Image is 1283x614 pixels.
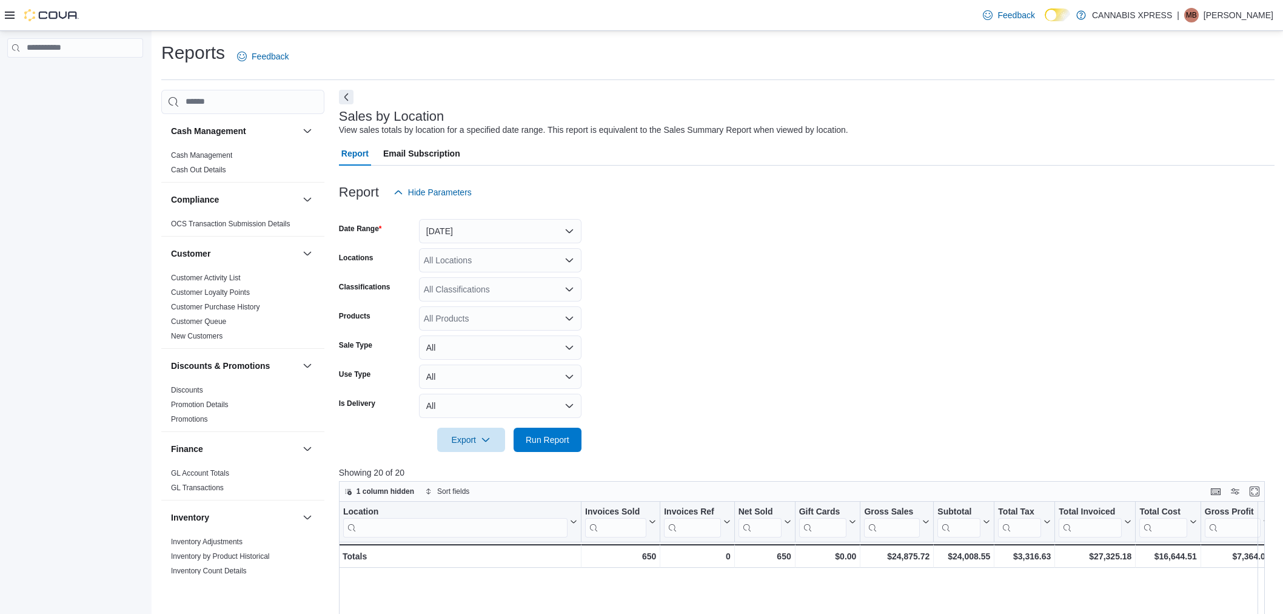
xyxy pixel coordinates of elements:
[1205,506,1261,537] div: Gross Profit
[998,549,1051,564] div: $3,316.63
[420,484,474,499] button: Sort fields
[171,317,226,326] a: Customer Queue
[171,414,208,424] span: Promotions
[339,340,372,350] label: Sale Type
[937,506,990,537] button: Subtotal
[978,3,1039,27] a: Feedback
[585,506,656,537] button: Invoices Sold
[738,506,781,518] div: Net Sold
[998,506,1041,537] div: Total Tax
[339,224,382,234] label: Date Range
[864,506,930,537] button: Gross Sales
[997,9,1034,21] span: Feedback
[419,219,581,243] button: [DATE]
[664,506,730,537] button: Invoices Ref
[24,9,79,21] img: Cova
[864,506,920,518] div: Gross Sales
[300,359,315,373] button: Discounts & Promotions
[998,506,1051,537] button: Total Tax
[419,365,581,389] button: All
[799,506,856,537] button: Gift Cards
[171,274,241,282] a: Customer Activity List
[1139,506,1196,537] button: Total Cost
[1139,506,1187,518] div: Total Cost
[343,506,577,537] button: Location
[300,510,315,525] button: Inventory
[864,506,920,537] div: Gross Sales
[171,469,229,477] a: GL Account Totals
[1059,506,1131,537] button: Total Invoiced
[1186,8,1197,22] span: MB
[171,567,247,575] a: Inventory Count Details
[1139,506,1187,537] div: Total Cost
[161,271,324,348] div: Customer
[171,552,270,561] span: Inventory by Product Historical
[171,360,298,372] button: Discounts & Promotions
[171,511,209,524] h3: Inventory
[171,248,298,260] button: Customer
[171,511,298,524] button: Inventory
[343,506,568,518] div: Location
[408,186,472,198] span: Hide Parameters
[341,141,369,166] span: Report
[171,288,250,297] span: Customer Loyalty Points
[799,549,856,564] div: $0.00
[161,217,324,236] div: Compliance
[564,255,574,265] button: Open list of options
[738,549,791,564] div: 650
[339,124,848,137] div: View sales totals by location for a specified date range. This report is equivalent to the Sales ...
[171,125,298,137] button: Cash Management
[161,148,324,182] div: Cash Management
[171,385,203,395] span: Discounts
[300,442,315,456] button: Finance
[171,552,270,561] a: Inventory by Product Historical
[171,443,203,455] h3: Finance
[171,165,226,175] span: Cash Out Details
[171,360,270,372] h3: Discounts & Promotions
[738,506,781,537] div: Net Sold
[339,369,370,379] label: Use Type
[161,41,225,65] h1: Reports
[1177,8,1179,22] p: |
[564,285,574,294] button: Open list of options
[437,428,505,452] button: Export
[937,506,980,537] div: Subtotal
[300,192,315,207] button: Compliance
[171,303,260,311] a: Customer Purchase History
[1092,8,1172,22] p: CANNABIS XPRESS
[864,549,930,564] div: $24,875.72
[437,487,469,496] span: Sort fields
[664,506,720,518] div: Invoices Ref
[171,484,224,492] a: GL Transactions
[564,314,574,323] button: Open list of options
[1045,8,1070,21] input: Dark Mode
[171,273,241,283] span: Customer Activity List
[1184,8,1199,22] div: Maggie Baillargeon
[171,538,243,546] a: Inventory Adjustments
[357,487,414,496] span: 1 column hidden
[171,331,223,341] span: New Customers
[171,194,298,206] button: Compliance
[383,141,460,166] span: Email Subscription
[937,506,980,518] div: Subtotal
[389,180,477,204] button: Hide Parameters
[1208,484,1223,499] button: Keyboard shortcuts
[171,415,208,423] a: Promotions
[171,302,260,312] span: Customer Purchase History
[339,90,353,104] button: Next
[171,386,203,394] a: Discounts
[1204,8,1273,22] p: [PERSON_NAME]
[1059,549,1131,564] div: $27,325.18
[799,506,846,518] div: Gift Cards
[161,383,324,431] div: Discounts & Promotions
[339,311,370,321] label: Products
[171,248,210,260] h3: Customer
[339,282,390,292] label: Classifications
[171,166,226,174] a: Cash Out Details
[171,288,250,297] a: Customer Loyalty Points
[171,219,290,229] span: OCS Transaction Submission Details
[664,506,720,537] div: Invoices Ref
